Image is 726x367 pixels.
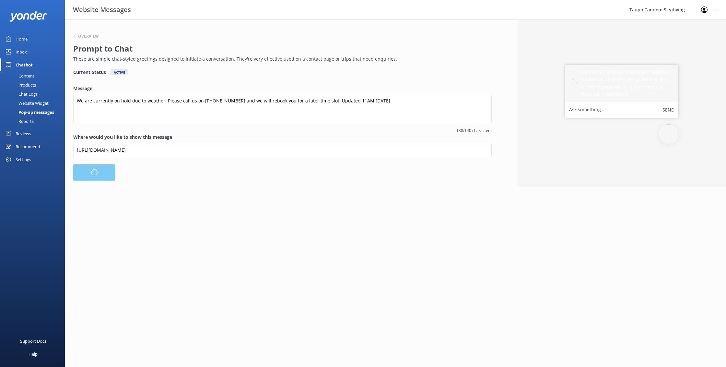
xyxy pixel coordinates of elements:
input: https://www.example.com/page [73,143,492,157]
h2: Prompt to Chat [73,42,488,55]
a: Products [4,80,65,89]
div: Settings [16,153,31,166]
div: Help [29,348,38,361]
span: 138/140 characters [73,127,492,134]
a: Pop-up messages [4,108,65,117]
button: Overview [73,34,99,38]
div: Reviews [16,127,31,140]
div: Support Docs [20,335,46,348]
div: Chat Logs [4,89,38,99]
p: These are simple chat-styled greetings designed to initiate a conversation. They're very effectiv... [73,55,488,63]
div: Recommend [16,140,40,153]
h5: We are currently on hold due to weather. Please call us on [PHONE_NUMBER] and we will rebook you ... [581,69,674,98]
div: Reports [4,117,34,126]
div: Inbox [16,45,27,58]
textarea: We are currently on hold due to weather. Please call us on [PHONE_NUMBER] and we will rebook you ... [73,94,492,123]
button: Send [662,106,674,114]
div: Active [111,69,128,75]
label: Message [73,85,492,92]
div: Home [16,32,28,45]
a: Reports [4,117,65,126]
label: Where would you like to show this message [73,134,492,141]
h6: Overview [78,34,99,38]
a: Chat Logs [4,89,65,99]
div: Website Widget [4,99,49,108]
div: Content [4,71,34,80]
label: Ask something... [569,106,605,114]
div: Pop-up messages [4,108,54,117]
h4: Current Status [73,69,106,75]
img: yonder-white-logo.png [10,11,47,22]
h3: Website Messages [73,5,131,15]
div: Products [4,80,36,89]
div: Chatbot [16,58,33,71]
a: Website Widget [4,99,65,108]
a: Content [4,71,65,80]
